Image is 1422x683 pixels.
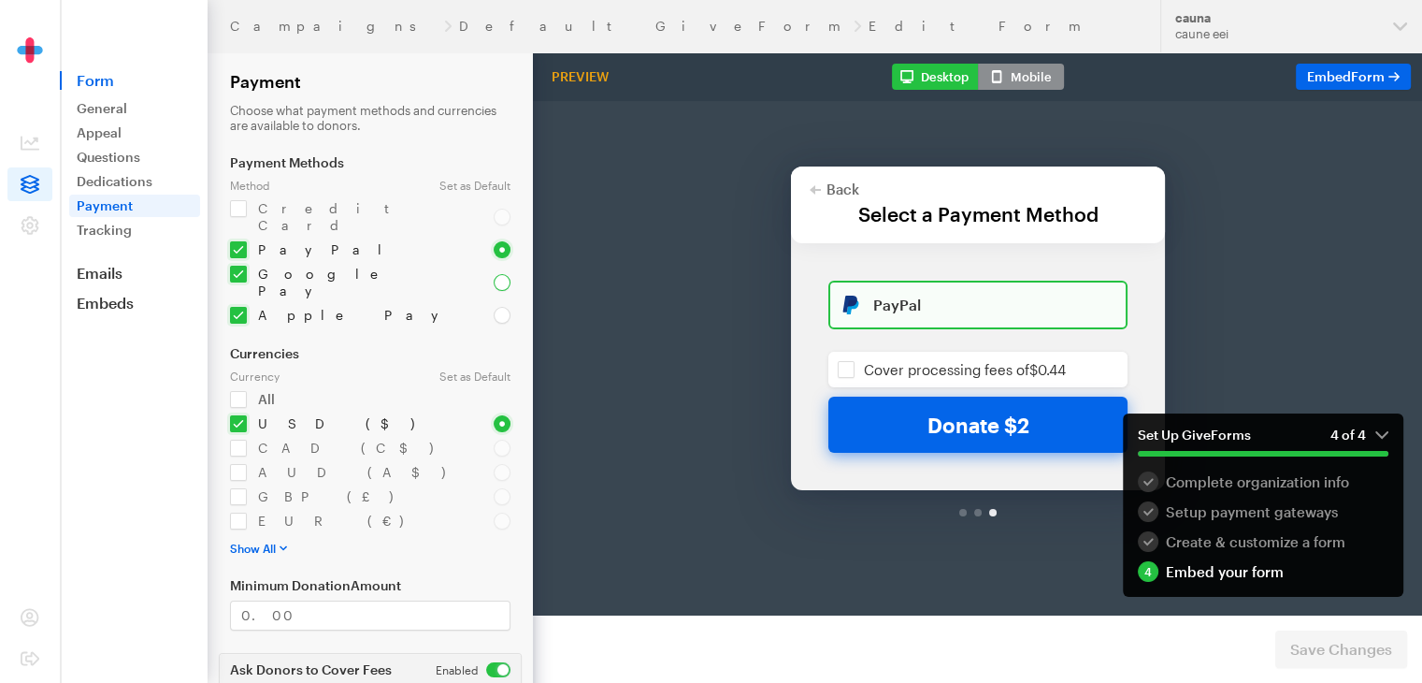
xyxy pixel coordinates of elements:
button: Back [310,80,360,95]
em: 4 of 4 [1330,427,1388,443]
h2: Payment [230,71,510,92]
span: Embed [1307,68,1385,84]
a: 4 Embed your form [1138,561,1388,582]
a: 2 Setup payment gateways [1138,501,1388,522]
div: 4 [1138,561,1158,582]
a: 1 Complete organization info [1138,472,1388,492]
div: 2 [1138,501,1158,522]
div: PayPal [374,196,613,211]
button: Set Up GiveForms4 of 4 [1123,414,1403,472]
div: 3 [1138,531,1158,552]
button: Mobile [978,64,1064,90]
div: Set as Default [428,178,522,193]
div: Set as Default [428,369,522,384]
span: Form [60,71,208,90]
iframe: PayPal [329,298,797,445]
a: EmbedForm [1296,64,1411,90]
a: Payment [69,195,200,217]
a: Questions [69,146,200,168]
button: Donate $2 [329,296,628,352]
span: Form [1351,68,1385,84]
label: Payment Methods [230,155,510,170]
a: Tracking [69,219,200,241]
input: 0.00 [230,601,510,631]
div: Preview [544,68,616,85]
a: Campaigns [230,19,437,34]
div: Select a Payment Method [310,102,647,124]
div: Embed your form [1138,561,1388,582]
a: Appeal [69,122,200,144]
a: Embeds [60,294,208,312]
a: 3 Create & customize a form [1138,531,1388,552]
span: Amount [351,577,401,593]
div: Setup payment gateways [1138,501,1388,522]
div: Complete organization info [1138,472,1388,492]
label: Currencies [230,346,510,361]
a: Emails [60,264,208,283]
a: Dedications [69,170,200,193]
p: Choose what payment methods and currencies are available to donors. [230,103,510,133]
label: Minimum Donation [230,578,510,593]
div: Create & customize a form [1138,531,1388,552]
div: Currency [219,369,428,384]
div: caune eei [1175,26,1378,42]
div: cauna [1175,10,1378,26]
a: General [69,97,200,120]
div: Ask Donors to Cover Fees [230,662,392,677]
div: Method [219,178,428,193]
button: Show All [230,541,287,556]
div: 1 [1138,472,1158,492]
a: Default GiveForm [459,19,846,34]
